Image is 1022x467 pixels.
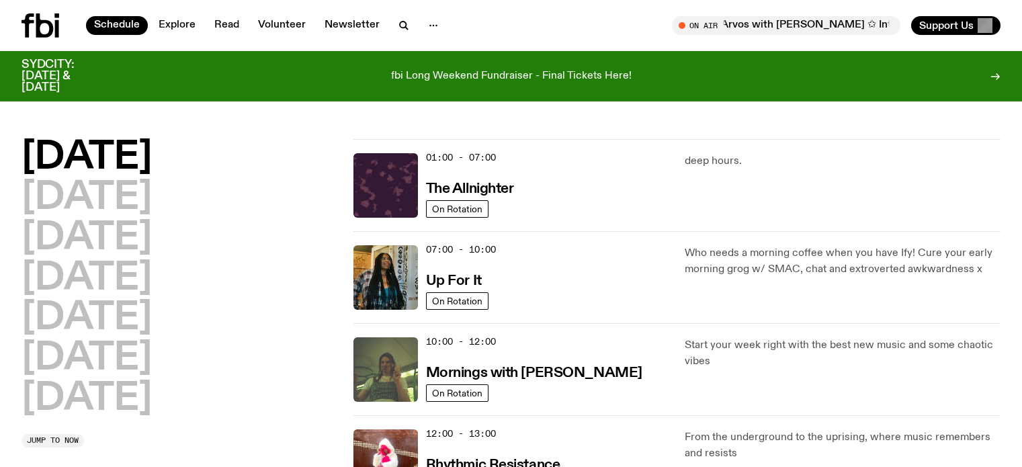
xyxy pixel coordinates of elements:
img: Ify - a Brown Skin girl with black braided twists, looking up to the side with her tongue stickin... [353,245,418,310]
button: Support Us [911,16,1000,35]
button: [DATE] [22,300,152,337]
a: Newsletter [316,16,388,35]
a: Up For It [426,271,482,288]
span: 07:00 - 10:00 [426,243,496,256]
a: Explore [151,16,204,35]
button: Jump to now [22,434,84,448]
h3: Up For It [426,274,482,288]
h3: SYDCITY: [DATE] & [DATE] [22,59,108,93]
button: On AirArvos with [PERSON_NAME] ✩ Interview: Hatchie [672,16,900,35]
button: [DATE] [22,380,152,418]
button: [DATE] [22,179,152,217]
span: 01:00 - 07:00 [426,151,496,164]
a: Schedule [86,16,148,35]
span: 10:00 - 12:00 [426,335,496,348]
span: Jump to now [27,437,79,444]
img: Jim Kretschmer in a really cute outfit with cute braids, standing on a train holding up a peace s... [353,337,418,402]
button: [DATE] [22,340,152,378]
span: On Rotation [432,296,482,306]
a: On Rotation [426,200,488,218]
span: Support Us [919,19,974,32]
p: fbi Long Weekend Fundraiser - Final Tickets Here! [391,71,632,83]
a: The Allnighter [426,179,514,196]
a: On Rotation [426,292,488,310]
h3: Mornings with [PERSON_NAME] [426,366,642,380]
a: On Rotation [426,384,488,402]
p: Who needs a morning coffee when you have Ify! Cure your early morning grog w/ SMAC, chat and extr... [685,245,1000,278]
p: Start your week right with the best new music and some chaotic vibes [685,337,1000,370]
a: Read [206,16,247,35]
h3: The Allnighter [426,182,514,196]
span: On Rotation [432,204,482,214]
p: From the underground to the uprising, where music remembers and resists [685,429,1000,462]
a: Mornings with [PERSON_NAME] [426,364,642,380]
a: Volunteer [250,16,314,35]
button: [DATE] [22,139,152,177]
button: [DATE] [22,220,152,257]
span: On Rotation [432,388,482,398]
button: [DATE] [22,260,152,298]
p: deep hours. [685,153,1000,169]
span: 12:00 - 13:00 [426,427,496,440]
